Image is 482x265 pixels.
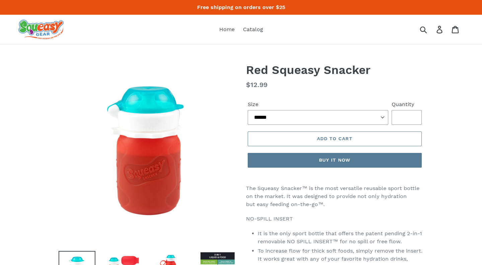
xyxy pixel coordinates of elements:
[243,26,263,33] span: Catalog
[240,24,266,34] a: Catalog
[246,63,423,77] h1: Red Squeasy Snacker
[248,153,422,168] button: Buy it now
[392,100,422,108] label: Quantity
[246,81,267,89] span: $12.99
[18,20,64,39] img: squeasy gear snacker portable food pouch
[248,100,388,108] label: Size
[216,24,238,34] a: Home
[317,136,352,141] span: Add to cart
[246,184,423,208] p: The Squeasy Snacker™ is the most versatile reusable sport bottle on the market. It was designed t...
[248,131,422,146] button: Add to cart
[219,26,235,33] span: Home
[258,230,423,246] li: It is the only sport bottle that offers the patent pending 2-in-1 removable NO SPILL INSERT™ for ...
[246,215,423,223] p: NO-SPILL INSERT
[422,22,440,37] input: Search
